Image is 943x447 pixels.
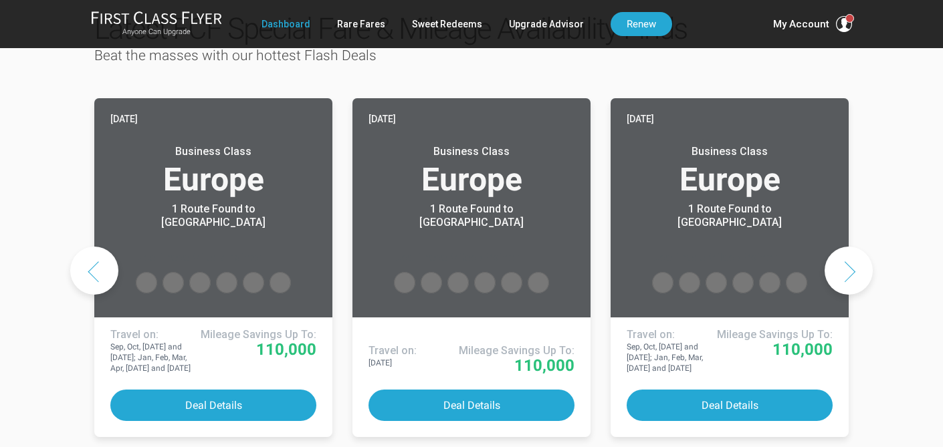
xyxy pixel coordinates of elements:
a: [DATE] Business ClassEurope 1 Route Found to [GEOGRAPHIC_DATA] Use These Miles / Points: Travel o... [94,98,332,437]
a: Dashboard [261,12,310,36]
span: Beat the masses with our hottest Flash Deals [94,47,377,63]
small: Business Class [388,145,555,158]
div: 1 Route Found to [GEOGRAPHIC_DATA] [388,202,555,229]
div: 1 Route Found to [GEOGRAPHIC_DATA] [130,202,297,229]
a: Rare Fares [337,12,385,36]
small: Anyone Can Upgrade [91,27,222,37]
time: [DATE] [627,112,654,126]
a: First Class FlyerAnyone Can Upgrade [91,11,222,37]
h3: Europe [627,145,833,196]
div: 1 Route Found to [GEOGRAPHIC_DATA] [646,202,813,229]
a: [DATE] Business ClassEurope 1 Route Found to [GEOGRAPHIC_DATA] Use These Miles / Points: Travel o... [352,98,591,437]
small: Business Class [130,145,297,158]
button: My Account [773,16,852,32]
time: [DATE] [110,112,138,126]
button: Deal Details [110,390,316,421]
a: [DATE] Business ClassEurope 1 Route Found to [GEOGRAPHIC_DATA] Use These Miles / Points: Travel o... [611,98,849,437]
button: Previous slide [70,247,118,295]
img: First Class Flyer [91,11,222,25]
button: Deal Details [369,390,574,421]
button: Deal Details [627,390,833,421]
a: Renew [611,12,672,36]
button: Next slide [825,247,873,295]
h3: Europe [110,145,316,196]
span: My Account [773,16,829,32]
small: Business Class [646,145,813,158]
time: [DATE] [369,112,396,126]
h3: Europe [369,145,574,196]
a: Upgrade Advisor [509,12,584,36]
a: Sweet Redeems [412,12,482,36]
